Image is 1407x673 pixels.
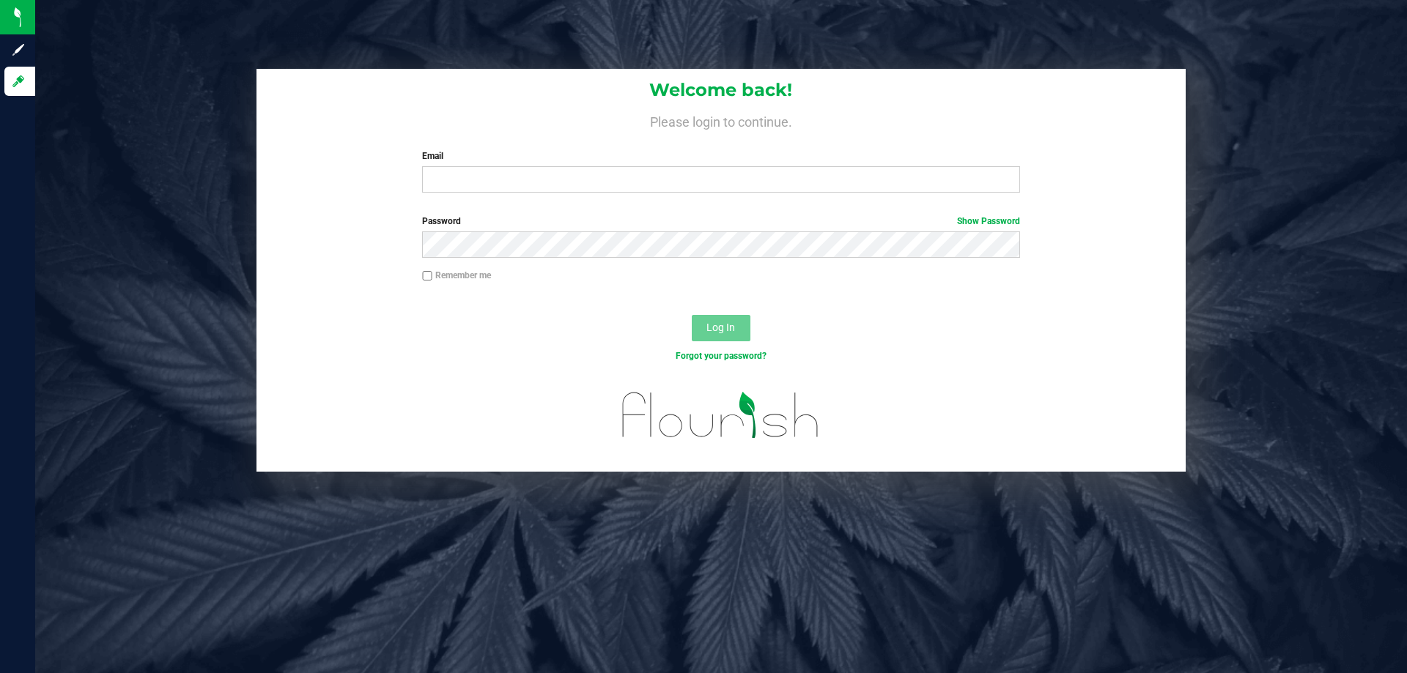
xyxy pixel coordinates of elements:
[422,149,1019,163] label: Email
[706,321,735,333] span: Log In
[605,378,837,453] img: flourish_logo.svg
[422,271,432,281] input: Remember me
[422,216,461,226] span: Password
[256,81,1186,100] h1: Welcome back!
[692,315,750,341] button: Log In
[676,351,767,361] a: Forgot your password?
[422,269,491,282] label: Remember me
[256,111,1186,129] h4: Please login to continue.
[957,216,1020,226] a: Show Password
[11,42,26,57] inline-svg: Sign up
[11,74,26,89] inline-svg: Log in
